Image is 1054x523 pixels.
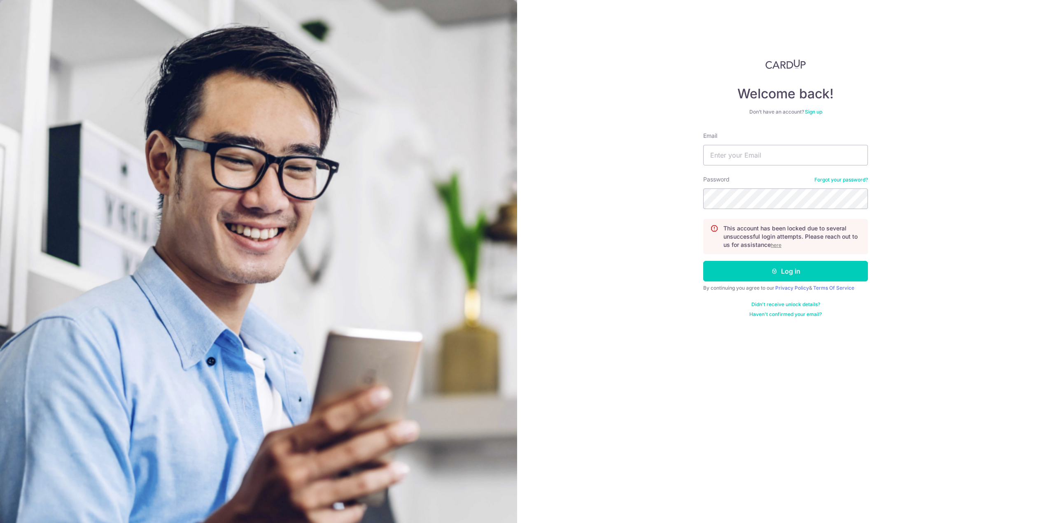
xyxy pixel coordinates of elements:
p: This account has been locked due to several unsuccessful login attempts. Please reach out to us f... [723,224,861,249]
a: Terms Of Service [813,285,854,291]
a: Didn't receive unlock details? [751,301,820,308]
a: Sign up [805,109,822,115]
a: Haven't confirmed your email? [749,311,822,318]
a: Forgot your password? [814,177,868,183]
h4: Welcome back! [703,86,868,102]
a: Privacy Policy [775,285,809,291]
div: Don’t have an account? [703,109,868,115]
label: Email [703,132,717,140]
input: Enter your Email [703,145,868,165]
img: CardUp Logo [765,59,806,69]
label: Password [703,175,730,184]
button: Log in [703,261,868,281]
a: here [771,242,781,248]
div: By continuing you agree to our & [703,285,868,291]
